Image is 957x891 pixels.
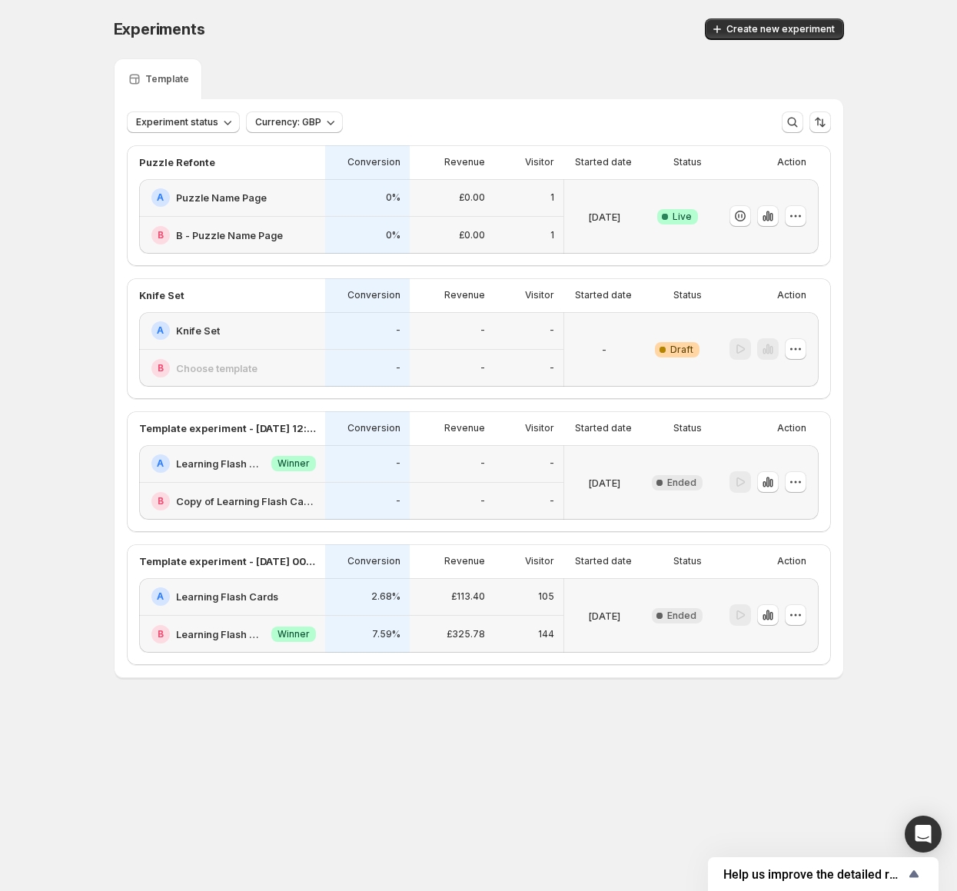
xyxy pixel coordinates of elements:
h2: A [157,590,164,603]
span: Experiment status [136,116,218,128]
button: Sort the results [809,111,831,133]
h2: Knife Set [176,323,220,338]
h2: A [157,457,164,470]
h2: Copy of Learning Flash Cards [176,494,316,509]
h2: Learning Flash Cards [176,589,278,604]
p: £0.00 [459,229,485,241]
button: Experiment status [127,111,240,133]
span: Experiments [114,20,205,38]
h2: B [158,229,164,241]
p: [DATE] [588,209,620,224]
p: Started date [575,289,632,301]
span: Currency: GBP [255,116,321,128]
p: Status [673,156,702,168]
p: - [396,457,400,470]
p: Visitor [525,422,554,434]
p: - [396,495,400,507]
span: Live [673,211,692,223]
p: - [550,324,554,337]
button: Show survey - Help us improve the detailed report for A/B campaigns [723,865,923,883]
span: Create new experiment [726,23,835,35]
p: 144 [538,628,554,640]
p: Action [777,289,806,301]
h2: B [158,362,164,374]
p: - [396,324,400,337]
p: Template experiment - [DATE] 12:05:52 [139,421,316,436]
p: Visitor [525,156,554,168]
p: Action [777,422,806,434]
h2: Learning Flash Cards [176,456,265,471]
p: 105 [538,590,554,603]
p: 2.68% [371,590,400,603]
p: Started date [575,422,632,434]
span: Help us improve the detailed report for A/B campaigns [723,867,905,882]
p: Action [777,156,806,168]
p: £0.00 [459,191,485,204]
p: Conversion [347,156,400,168]
p: - [550,362,554,374]
span: Winner [277,628,310,640]
p: Knife Set [139,288,184,303]
p: [DATE] [588,608,620,623]
p: Revenue [444,289,485,301]
p: Started date [575,156,632,168]
p: [DATE] [588,475,620,490]
p: Conversion [347,422,400,434]
p: £113.40 [451,590,485,603]
p: Revenue [444,156,485,168]
p: Visitor [525,289,554,301]
p: - [602,342,606,357]
p: Template [145,73,189,85]
p: - [550,495,554,507]
button: Create new experiment [705,18,844,40]
p: - [396,362,400,374]
p: 7.59% [372,628,400,640]
p: - [550,457,554,470]
span: Ended [667,610,696,622]
h2: B - Puzzle Name Page [176,228,283,243]
p: Started date [575,555,632,567]
p: Conversion [347,289,400,301]
p: - [480,362,485,374]
h2: Learning Flash Cards - B [176,627,265,642]
p: Action [777,555,806,567]
p: 0% [386,191,400,204]
h2: A [157,324,164,337]
p: Visitor [525,555,554,567]
p: - [480,457,485,470]
h2: B [158,628,164,640]
h2: A [157,191,164,204]
h2: Puzzle Name Page [176,190,267,205]
p: 1 [550,191,554,204]
p: 0% [386,229,400,241]
p: Status [673,555,702,567]
p: £325.78 [447,628,485,640]
h2: Choose template [176,361,258,376]
span: Winner [277,457,310,470]
p: - [480,495,485,507]
p: Revenue [444,422,485,434]
p: - [480,324,485,337]
p: Status [673,422,702,434]
span: Draft [670,344,693,356]
p: 1 [550,229,554,241]
button: Currency: GBP [246,111,343,133]
p: Puzzle Refonte [139,155,215,170]
p: Conversion [347,555,400,567]
p: Revenue [444,555,485,567]
div: Open Intercom Messenger [905,816,942,853]
p: Template experiment - [DATE] 00:48:30 [139,554,316,569]
span: Ended [667,477,696,489]
h2: B [158,495,164,507]
p: Status [673,289,702,301]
